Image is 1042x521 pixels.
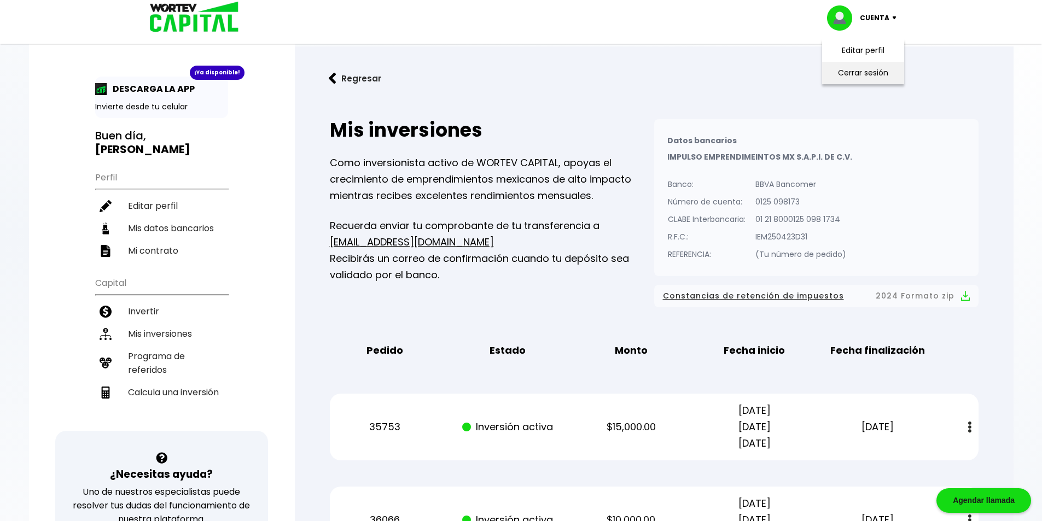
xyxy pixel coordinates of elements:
[668,211,746,227] p: CLABE Interbancaria:
[668,176,746,192] p: Banco:
[330,218,654,283] p: Recuerda enviar tu comprobante de tu transferencia a Recibirás un correo de confirmación cuando t...
[312,64,996,93] a: flecha izquierdaRegresar
[95,271,228,431] ul: Capital
[95,165,228,262] ul: Perfil
[668,229,746,245] p: R.F.C.:
[490,342,526,359] b: Estado
[668,194,746,210] p: Número de cuenta:
[830,342,925,359] b: Fecha finalización
[312,64,398,93] button: Regresar
[100,387,112,399] img: calculadora-icon.17d418c4.svg
[667,151,852,162] b: IMPULSO EMPRENDIMEINTOS MX S.A.P.I. DE C.V.
[100,200,112,212] img: editar-icon.952d3147.svg
[95,101,228,113] p: Invierte desde tu celular
[95,217,228,239] a: Mis datos bancarios
[95,239,228,262] a: Mi contrato
[819,62,907,84] li: Cerrar sesión
[190,66,245,80] div: ¡Ya disponible!
[755,194,846,210] p: 0125 098173
[579,419,683,435] p: $15,000.00
[100,223,112,235] img: datos-icon.10cf9172.svg
[663,289,844,303] span: Constancias de retención de impuestos
[615,342,648,359] b: Monto
[842,45,884,56] a: Editar perfil
[889,16,904,20] img: icon-down
[827,5,860,31] img: profile-image
[107,82,195,96] p: DESCARGA LA APP
[755,176,846,192] p: BBVA Bancomer
[100,306,112,318] img: invertir-icon.b3b967d7.svg
[456,419,560,435] p: Inversión activa
[329,73,336,84] img: flecha izquierda
[95,129,228,156] h3: Buen día,
[110,466,213,482] h3: ¿Necesitas ayuda?
[702,402,806,452] p: [DATE] [DATE] [DATE]
[95,142,190,157] b: [PERSON_NAME]
[330,119,654,141] h2: Mis inversiones
[755,246,846,262] p: (Tu número de pedido)
[95,300,228,323] a: Invertir
[95,381,228,403] a: Calcula una inversión
[100,357,112,369] img: recomiendanos-icon.9b8e9327.svg
[330,235,494,249] a: [EMAIL_ADDRESS][DOMAIN_NAME]
[755,229,846,245] p: IEM250423D31
[667,135,737,146] b: Datos bancarios
[100,328,112,340] img: inversiones-icon.6695dc30.svg
[95,345,228,381] a: Programa de referidos
[663,289,970,303] button: Constancias de retención de impuestos2024 Formato zip
[936,488,1031,513] div: Agendar llamada
[333,419,436,435] p: 35753
[330,155,654,204] p: Como inversionista activo de WORTEV CAPITAL, apoyas el crecimiento de emprendimientos mexicanos d...
[100,245,112,257] img: contrato-icon.f2db500c.svg
[95,83,107,95] img: app-icon
[668,246,746,262] p: REFERENCIA:
[826,419,930,435] p: [DATE]
[860,10,889,26] p: Cuenta
[724,342,785,359] b: Fecha inicio
[95,323,228,345] a: Mis inversiones
[366,342,403,359] b: Pedido
[755,211,846,227] p: 01 21 8000125 098 1734
[95,195,228,217] a: Editar perfil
